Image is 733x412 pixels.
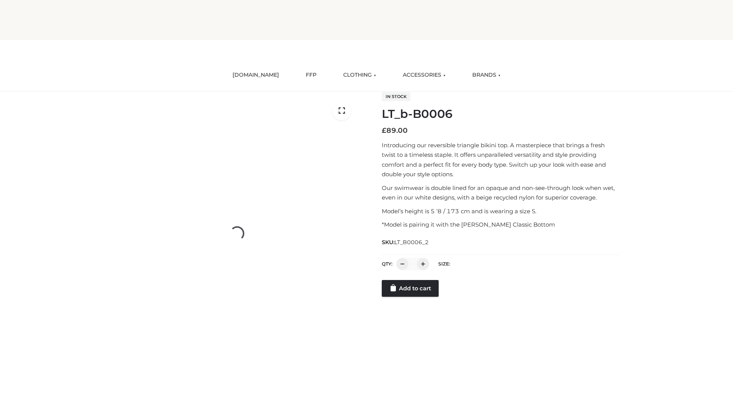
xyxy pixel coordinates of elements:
a: ACCESSORIES [397,67,451,84]
span: SKU: [382,238,429,247]
p: Our swimwear is double lined for an opaque and non-see-through look when wet, even in our white d... [382,183,620,203]
label: QTY: [382,261,392,267]
bdi: 89.00 [382,126,408,135]
p: Model’s height is 5 ‘8 / 173 cm and is wearing a size S. [382,206,620,216]
span: LT_B0006_2 [394,239,429,246]
h1: LT_b-B0006 [382,107,620,121]
p: Introducing our reversible triangle bikini top. A masterpiece that brings a fresh twist to a time... [382,140,620,179]
a: CLOTHING [337,67,382,84]
span: £ [382,126,386,135]
a: [DOMAIN_NAME] [227,67,285,84]
a: Add to cart [382,280,439,297]
label: Size: [438,261,450,267]
a: FFP [300,67,322,84]
a: BRANDS [467,67,506,84]
span: In stock [382,92,410,101]
p: *Model is pairing it with the [PERSON_NAME] Classic Bottom [382,220,620,230]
